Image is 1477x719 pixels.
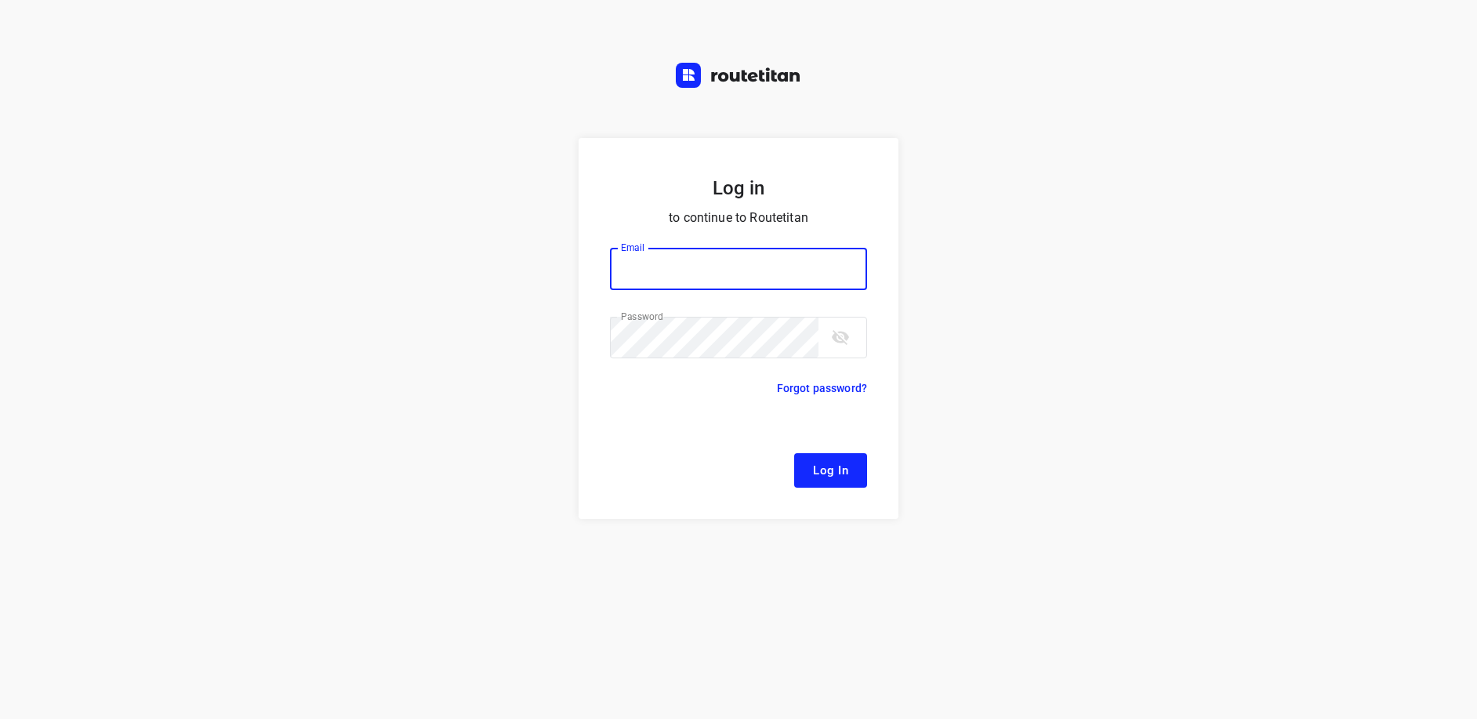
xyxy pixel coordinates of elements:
p: to continue to Routetitan [610,207,867,229]
span: Log In [813,460,848,481]
button: Log In [794,453,867,488]
button: toggle password visibility [825,321,856,353]
p: Forgot password? [777,379,867,398]
img: Routetitan [676,63,801,88]
h5: Log in [610,176,867,201]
